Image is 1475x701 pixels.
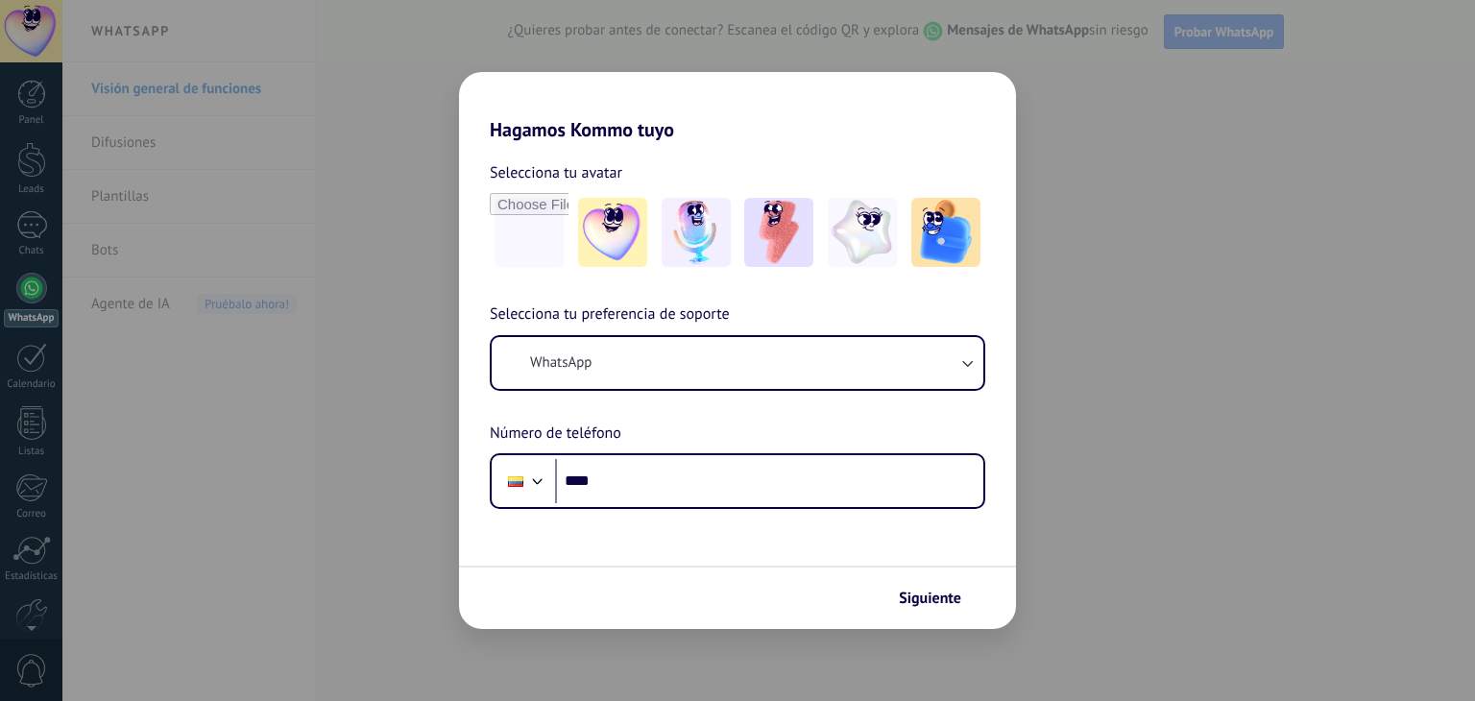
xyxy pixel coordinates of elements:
[578,198,647,267] img: -1.jpeg
[492,337,983,389] button: WhatsApp
[459,72,1016,141] h2: Hagamos Kommo tuyo
[744,198,813,267] img: -3.jpeg
[662,198,731,267] img: -2.jpeg
[490,160,622,185] span: Selecciona tu avatar
[490,422,621,447] span: Número de teléfono
[890,582,987,615] button: Siguiente
[899,592,961,605] span: Siguiente
[911,198,980,267] img: -5.jpeg
[828,198,897,267] img: -4.jpeg
[530,353,592,373] span: WhatsApp
[497,461,534,501] div: Ecuador: + 593
[490,302,730,327] span: Selecciona tu preferencia de soporte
